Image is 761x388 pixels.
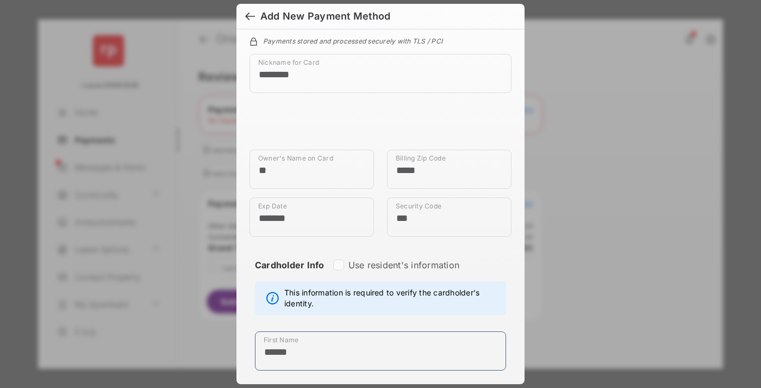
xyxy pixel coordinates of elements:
[255,260,325,290] strong: Cardholder Info
[249,35,512,45] div: Payments stored and processed securely with TLS / PCI
[284,287,500,309] span: This information is required to verify the cardholder's identity.
[249,102,512,150] iframe: Credit card field
[260,10,390,22] div: Add New Payment Method
[348,260,459,270] label: Use resident's information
